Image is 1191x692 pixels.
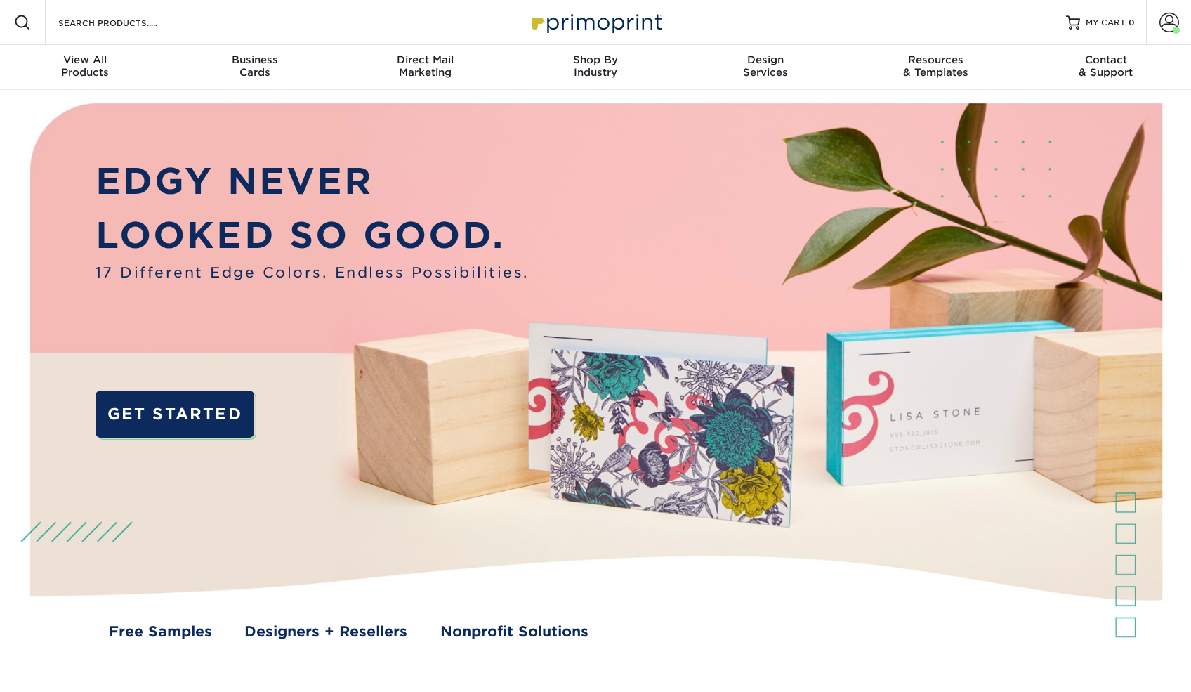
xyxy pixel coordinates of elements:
input: SEARCH PRODUCTS..... [57,14,194,31]
a: DesignServices [680,45,850,90]
p: LOOKED SO GOOD. [96,209,529,262]
a: Nonprofit Solutions [440,621,588,643]
div: & Templates [850,53,1020,79]
span: MY CART [1086,17,1126,29]
a: Shop ByIndustry [511,45,680,90]
div: & Support [1021,53,1191,79]
span: 17 Different Edge Colors. Endless Possibilities. [96,262,529,284]
a: Free Samples [109,621,212,643]
span: Design [680,53,850,66]
a: Resources& Templates [850,45,1020,90]
span: 0 [1129,18,1135,27]
a: Direct MailMarketing [341,45,511,90]
span: Business [170,53,340,66]
span: Contact [1021,53,1191,66]
div: Marketing [341,53,511,79]
p: EDGY NEVER [96,155,529,208]
a: GET STARTED [96,391,254,438]
img: Primoprint [525,7,666,37]
a: Contact& Support [1021,45,1191,90]
span: Resources [850,53,1020,66]
span: Direct Mail [341,53,511,66]
a: Designers + Resellers [244,621,407,643]
span: Shop By [511,53,680,66]
a: BusinessCards [170,45,340,90]
div: Industry [511,53,680,79]
div: Cards [170,53,340,79]
div: Services [680,53,850,79]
